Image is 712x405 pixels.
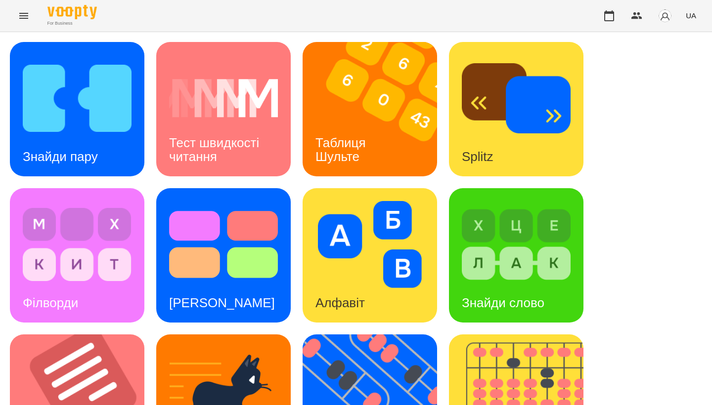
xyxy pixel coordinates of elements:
[315,135,369,163] h3: Таблиця Шульте
[156,42,291,176] a: Тест швидкості читанняТест швидкості читання
[462,55,571,142] img: Splitz
[449,42,583,176] a: SplitzSplitz
[10,42,144,176] a: Знайди паруЗнайди пару
[47,5,97,19] img: Voopty Logo
[315,201,424,288] img: Алфавіт
[23,201,132,288] img: Філворди
[156,188,291,323] a: Тест Струпа[PERSON_NAME]
[303,42,437,176] a: Таблиця ШультеТаблиця Шульте
[169,201,278,288] img: Тест Струпа
[303,42,449,176] img: Таблиця Шульте
[169,55,278,142] img: Тест швидкості читання
[658,9,672,23] img: avatar_s.png
[462,201,571,288] img: Знайди слово
[462,295,544,310] h3: Знайди слово
[303,188,437,323] a: АлфавітАлфавіт
[47,20,97,27] span: For Business
[169,295,275,310] h3: [PERSON_NAME]
[23,149,98,164] h3: Знайди пару
[686,10,696,21] span: UA
[12,4,36,28] button: Menu
[10,188,144,323] a: ФілвордиФілворди
[169,135,263,163] h3: Тест швидкості читання
[23,295,78,310] h3: Філворди
[23,55,132,142] img: Знайди пару
[449,188,583,323] a: Знайди словоЗнайди слово
[315,295,365,310] h3: Алфавіт
[462,149,493,164] h3: Splitz
[682,6,700,25] button: UA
